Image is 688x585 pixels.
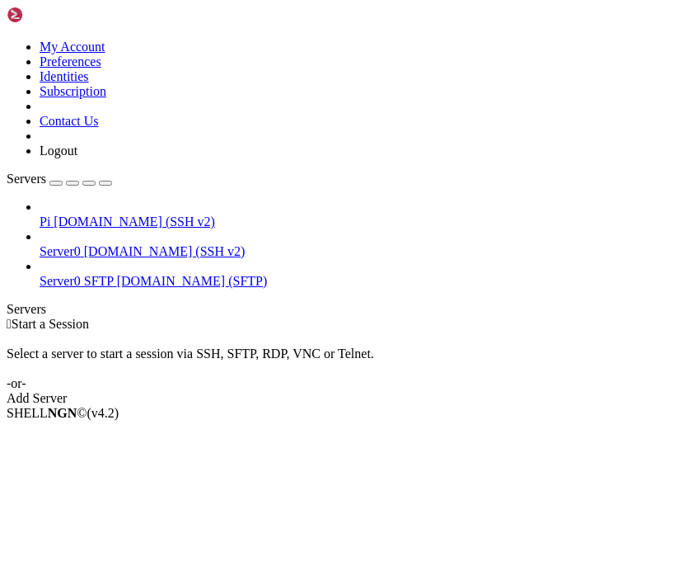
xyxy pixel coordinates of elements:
[40,259,681,289] li: Server0 SFTP [DOMAIN_NAME] (SFTP)
[12,317,89,331] span: Start a Session
[40,274,681,289] a: Server0 SFTP [DOMAIN_NAME] (SFTP)
[40,244,81,258] span: Server0
[87,406,119,420] span: 4.2.0
[40,200,681,229] li: Pi [DOMAIN_NAME] (SSH v2)
[7,172,112,186] a: Servers
[40,69,89,83] a: Identities
[40,244,681,259] a: Server0 [DOMAIN_NAME] (SSH v2)
[84,244,246,258] span: [DOMAIN_NAME] (SSH v2)
[48,406,77,420] b: NGN
[7,302,681,317] div: Servers
[117,274,268,288] span: [DOMAIN_NAME] (SFTP)
[40,215,681,229] a: Pi [DOMAIN_NAME] (SSH v2)
[40,84,106,98] a: Subscription
[40,114,99,128] a: Contact Us
[7,332,681,391] div: Select a server to start a session via SSH, SFTP, RDP, VNC or Telnet. -or-
[54,215,215,229] span: [DOMAIN_NAME] (SSH v2)
[40,54,101,68] a: Preferences
[40,40,105,54] a: My Account
[7,317,12,331] span: 
[40,274,114,288] span: Server0 SFTP
[40,229,681,259] li: Server0 [DOMAIN_NAME] (SSH v2)
[7,172,46,186] span: Servers
[7,406,119,420] span: SHELL ©
[40,215,50,229] span: Pi
[7,7,101,23] img: Shellngn
[7,391,681,406] div: Add Server
[40,144,77,158] a: Logout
